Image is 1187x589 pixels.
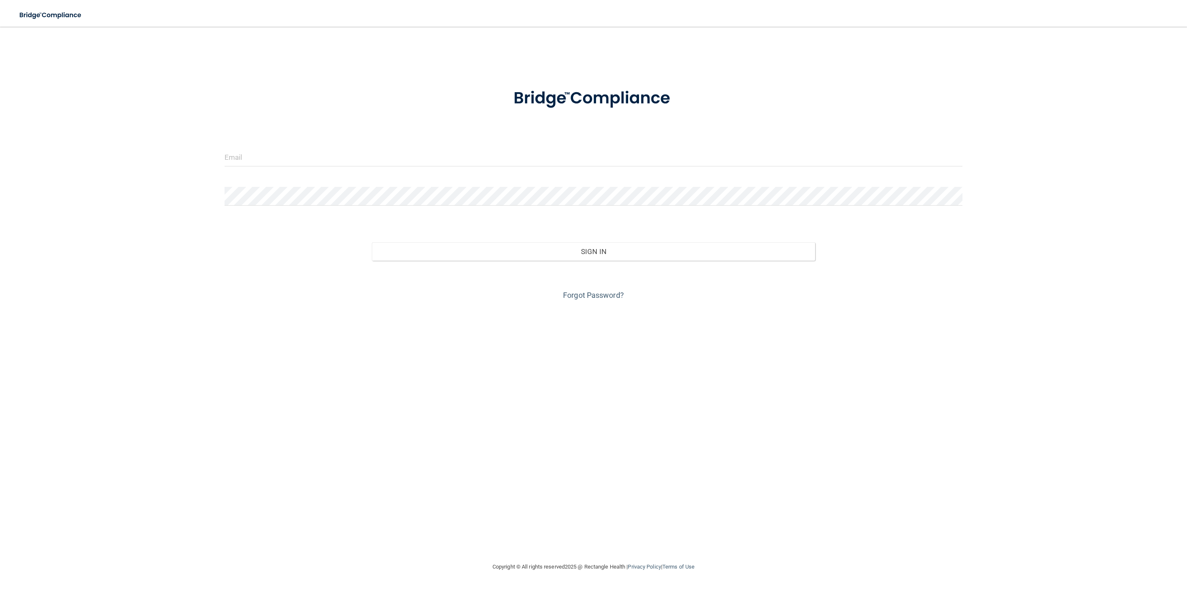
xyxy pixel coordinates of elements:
div: Copyright © All rights reserved 2025 @ Rectangle Health | | [441,554,746,580]
img: bridge_compliance_login_screen.278c3ca4.svg [496,77,691,120]
img: bridge_compliance_login_screen.278c3ca4.svg [13,7,89,24]
a: Terms of Use [662,564,695,570]
a: Privacy Policy [628,564,661,570]
input: Email [225,148,963,166]
button: Sign In [372,242,815,261]
a: Forgot Password? [563,291,624,300]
